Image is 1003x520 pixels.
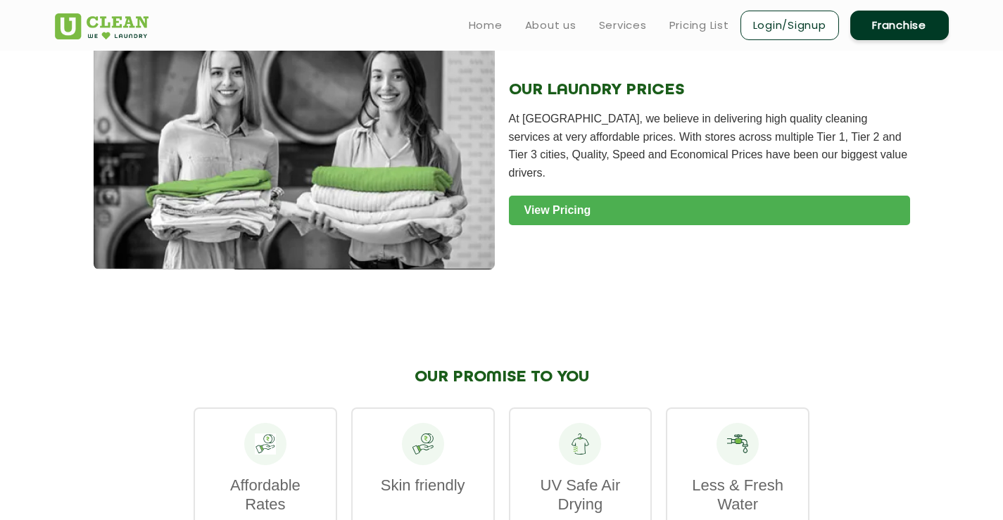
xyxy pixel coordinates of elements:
p: At [GEOGRAPHIC_DATA], we believe in delivering high quality cleaning services at very affordable ... [509,110,910,182]
p: Affordable Rates [209,476,322,514]
img: UClean Laundry and Dry Cleaning [55,13,149,39]
a: Login/Signup [740,11,839,40]
a: About us [525,17,576,34]
p: Skin friendly [367,476,479,495]
a: Services [599,17,647,34]
a: View Pricing [509,196,910,225]
h2: OUR PROMISE TO YOU [194,368,809,386]
a: Pricing List [669,17,729,34]
p: UV Safe Air Drying [524,476,637,514]
a: Franchise [850,11,949,40]
h2: OUR LAUNDRY PRICES [509,81,910,99]
p: Less & Fresh Water [681,476,794,514]
img: Laundry Service [94,37,495,269]
a: Home [469,17,503,34]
